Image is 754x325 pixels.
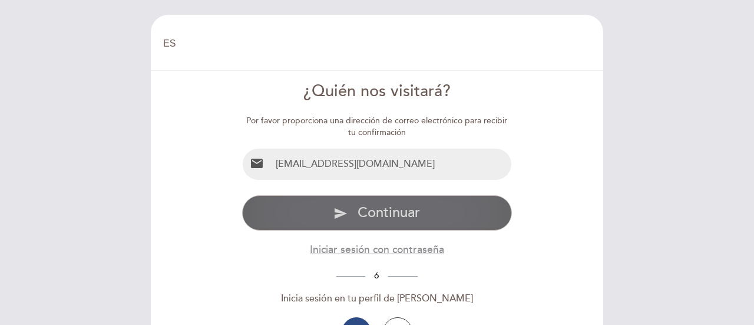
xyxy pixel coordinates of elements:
button: send Continuar [242,195,512,231]
div: Por favor proporciona una dirección de correo electrónico para recibir tu confirmación [242,115,512,139]
div: ¿Quién nos visitará? [242,80,512,103]
div: Inicia sesión en tu perfil de [PERSON_NAME] [242,292,512,306]
i: send [333,206,348,221]
i: email [250,156,264,170]
input: Email [271,149,512,180]
span: Continuar [358,204,420,221]
span: ó [365,271,388,281]
button: Iniciar sesión con contraseña [310,242,444,257]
